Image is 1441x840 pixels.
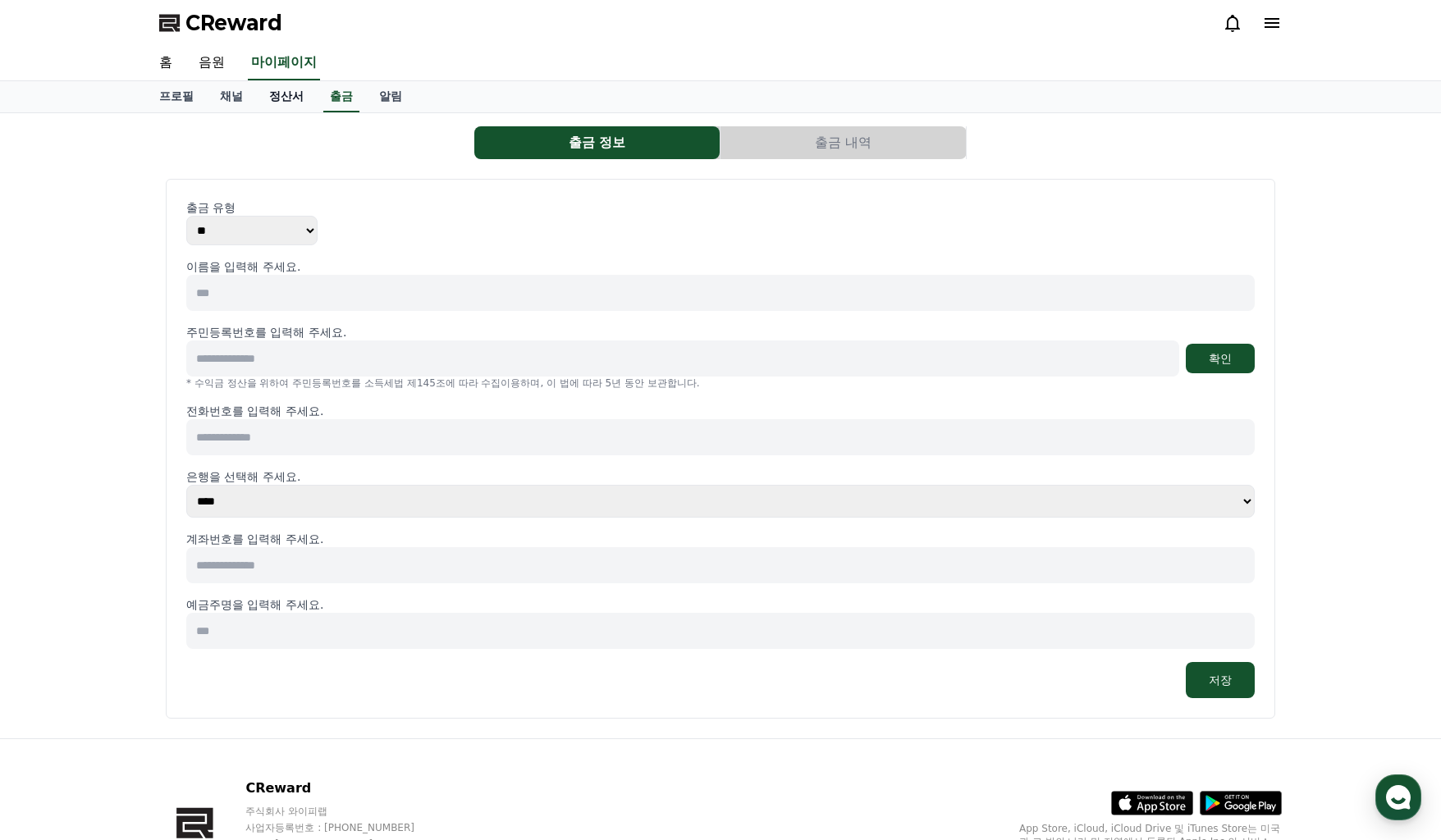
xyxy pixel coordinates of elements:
a: CReward [159,10,282,36]
button: 확인 [1186,344,1255,373]
p: * 수익금 정산을 위하여 주민등록번호를 소득세법 제145조에 따라 수집이용하며, 이 법에 따라 5년 동안 보관합니다. [186,377,1255,390]
a: 마이페이지 [248,46,320,80]
a: 프로필 [146,81,207,112]
p: 주민등록번호를 입력해 주세요. [186,324,346,340]
span: 설정 [254,545,273,558]
p: 예금주명을 입력해 주세요. [186,596,1255,613]
p: 출금 유형 [186,199,1255,216]
a: 출금 [323,81,359,112]
a: 홈 [146,46,185,80]
button: 출금 내역 [720,126,966,159]
p: 전화번호를 입력해 주세요. [186,403,1255,419]
p: 은행을 선택해 주세요. [186,468,1255,485]
span: 대화 [150,546,170,559]
p: 계좌번호를 입력해 주세요. [186,531,1255,547]
p: 주식회사 와이피랩 [245,805,446,818]
span: 홈 [52,545,62,558]
span: CReward [185,10,282,36]
a: 음원 [185,46,238,80]
a: 출금 내역 [720,126,967,159]
button: 출금 정보 [474,126,720,159]
a: 홈 [5,520,108,561]
a: 대화 [108,520,212,561]
p: 이름을 입력해 주세요. [186,258,1255,275]
p: 사업자등록번호 : [PHONE_NUMBER] [245,821,446,834]
p: CReward [245,778,446,798]
a: 설정 [212,520,315,561]
a: 정산서 [256,81,317,112]
a: 채널 [207,81,256,112]
a: 알림 [366,81,415,112]
button: 저장 [1186,662,1255,698]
